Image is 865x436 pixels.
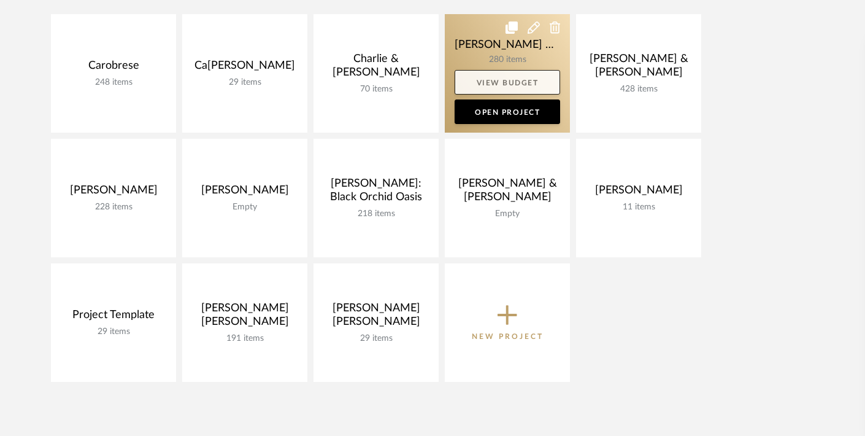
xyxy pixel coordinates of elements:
div: 248 items [61,77,166,88]
div: 191 items [192,333,298,344]
div: 70 items [323,84,429,95]
div: [PERSON_NAME] [586,184,691,202]
div: [PERSON_NAME] & [PERSON_NAME] [586,52,691,84]
button: New Project [445,263,570,382]
div: [PERSON_NAME] [192,184,298,202]
div: 228 items [61,202,166,212]
div: [PERSON_NAME] & [PERSON_NAME] [455,177,560,209]
div: Charlie & [PERSON_NAME] [323,52,429,84]
div: 218 items [323,209,429,219]
div: Carobrese [61,59,166,77]
div: [PERSON_NAME]: Black Orchid Oasis [323,177,429,209]
div: [PERSON_NAME][PERSON_NAME] [192,302,298,333]
div: Empty [455,209,560,219]
div: 428 items [586,84,691,95]
p: New Project [472,330,544,343]
div: 11 items [586,202,691,212]
div: 29 items [192,77,298,88]
div: 29 items [323,333,429,344]
div: [PERSON_NAME][PERSON_NAME] [323,302,429,333]
div: Ca[PERSON_NAME] [192,59,298,77]
div: 29 items [61,327,166,337]
div: Empty [192,202,298,212]
a: Open Project [455,99,560,124]
div: [PERSON_NAME] [61,184,166,202]
div: Project Template [61,308,166,327]
a: View Budget [455,70,560,95]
